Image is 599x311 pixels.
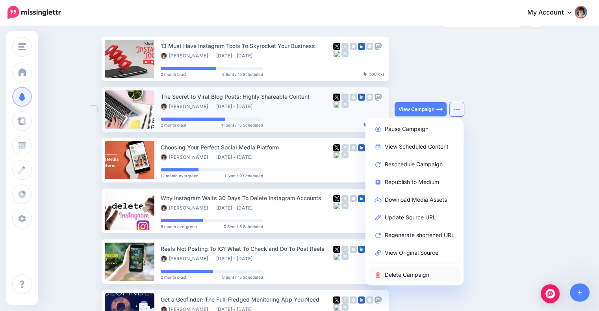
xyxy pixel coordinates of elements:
[358,94,365,101] img: linkedin-square.png
[224,225,263,228] span: 0 Sent / 8 Scheduled
[350,246,357,253] img: instagram-grey-square.png
[341,94,349,101] img: facebook-grey-square.png
[369,227,460,243] a: Regenerate shortened URL
[363,123,384,127] div: Clicks
[161,41,333,50] div: 13 Must Have Instagram Tools To Skyrocket Your Business
[375,43,382,50] img: mastodon-grey-square.png
[436,106,443,112] img: arrow-long-right-white.png
[333,43,340,50] img: twitter-square.png
[7,6,61,19] img: Missinglettr
[161,154,212,160] li: [PERSON_NAME]
[358,195,365,202] img: linkedin-square.png
[216,154,256,160] li: [DATE] - [DATE]
[333,195,340,202] img: twitter-square.png
[363,72,367,76] img: pointer-grey-darker.png
[18,43,26,50] img: menu.png
[366,94,373,101] img: google_business-grey-square.png
[216,205,256,211] li: [DATE] - [DATE]
[369,72,374,76] b: 36
[358,144,365,151] img: linkedin-square.png
[395,102,447,116] a: View Campaign
[333,304,340,311] img: bluesky-grey-square.png
[350,296,357,304] img: instagram-grey-square.png
[341,43,349,50] img: facebook-grey-square.png
[375,296,382,304] img: mastodon-grey-square.png
[369,121,460,136] a: Pause Campaign
[161,225,197,228] span: 6 month evergreen
[333,296,340,304] img: twitter-square.png
[350,144,357,151] img: instagram-grey-square.png
[161,53,212,59] li: [PERSON_NAME]
[161,174,198,178] span: 12 month evergreen
[221,123,263,127] span: 11 Sent / 15 Scheduled
[369,156,460,172] a: Reschedule Campaign
[541,284,560,303] div: Open Intercom Messenger
[369,174,460,190] a: Republish to Medium
[333,253,340,260] img: bluesky-grey-square.png
[454,108,460,110] img: dots.png
[341,101,349,108] img: medium-grey-square.png
[161,193,333,202] div: Why Instagram Waits 30 Days To Delete Instagram Accounts
[350,195,357,202] img: instagram-grey-square.png
[161,244,333,253] div: Reels Not Posting To IG? What To Check and Do To Post Reels
[222,72,263,76] span: 2 Sent / 15 Scheduled
[369,139,460,154] a: View Scheduled Content
[369,210,460,225] a: Update Source URL
[161,275,186,279] span: 2 month blast
[161,256,212,262] li: [PERSON_NAME]
[341,246,349,253] img: facebook-grey-square.png
[161,92,333,101] div: The Secret to Viral Blog Posts: Highly Shareable Content
[369,192,460,207] a: Download Media Assets
[161,103,212,110] li: [PERSON_NAME]
[333,151,340,158] img: bluesky-grey-square.png
[161,295,333,304] div: Get a Geofinder: The Full-Fledged Monitoring App You Need
[333,202,340,209] img: bluesky-grey-square.png
[341,195,349,202] img: facebook-grey-square.png
[333,94,340,101] img: twitter-square.png
[341,296,349,304] img: facebook-grey-square.png
[161,123,186,127] span: 2 month blast
[341,50,349,57] img: medium-grey-square.png
[333,144,340,151] img: twitter-square.png
[161,143,333,152] div: Choosing Your Perfect Social Media Platform
[519,3,587,22] a: My Account
[333,246,340,253] img: twitter-square.png
[161,205,212,211] li: [PERSON_NAME]
[358,246,365,253] img: linkedin-square.png
[366,296,373,304] img: google_business-grey-square.png
[161,72,186,76] span: 2 month blast
[375,94,382,101] img: mastodon-grey-square.png
[350,43,357,50] img: instagram-grey-square.png
[369,245,460,260] a: View Original Source
[224,174,263,178] span: 1 Sent / 9 Scheduled
[369,267,460,282] a: Delete Campaign
[341,151,349,158] img: medium-grey-square.png
[350,94,357,101] img: instagram-grey-square.png
[222,275,263,279] span: 0 Sent / 15 Scheduled
[216,53,256,59] li: [DATE] - [DATE]
[341,202,349,209] img: medium-grey-square.png
[216,103,256,110] li: [DATE] - [DATE]
[358,43,365,50] img: linkedin-square.png
[341,144,349,151] img: facebook-grey-square.png
[358,296,365,304] img: linkedin-square.png
[363,72,384,77] div: Clicks
[216,256,256,262] li: [DATE] - [DATE]
[366,43,373,50] img: google_business-grey-square.png
[333,50,340,57] img: bluesky-grey-square.png
[341,253,349,260] img: medium-grey-square.png
[341,304,349,311] img: medium-grey-square.png
[363,122,367,127] img: pointer-grey-darker.png
[333,101,340,108] img: bluesky-grey-square.png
